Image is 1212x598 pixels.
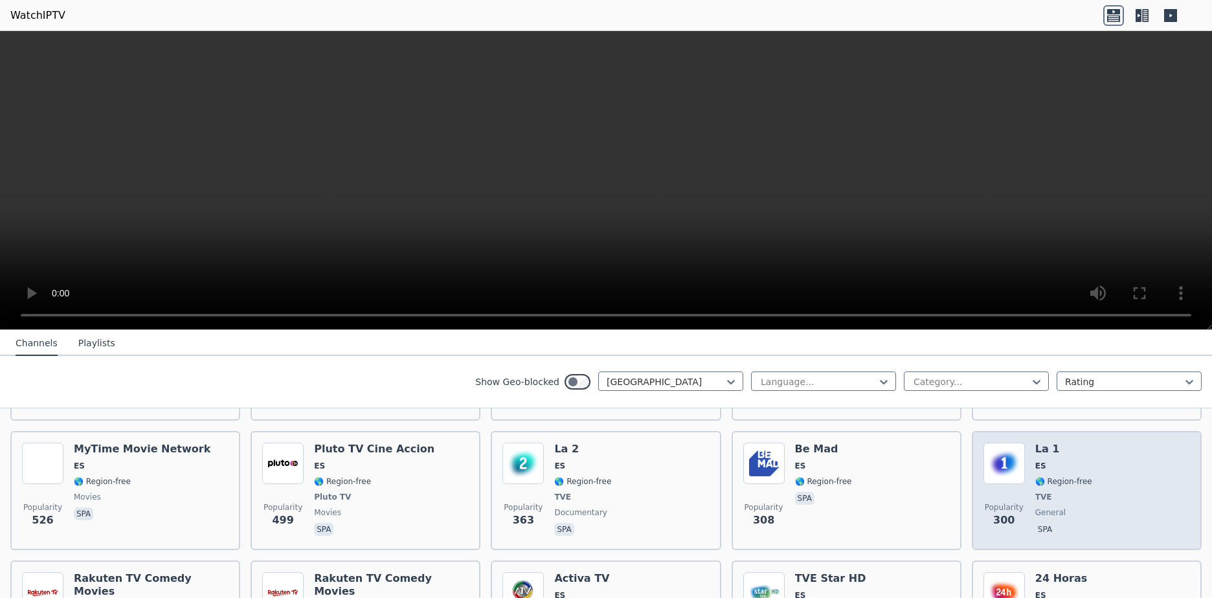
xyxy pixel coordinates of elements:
[745,502,783,513] span: Popularity
[16,331,58,356] button: Channels
[23,502,62,513] span: Popularity
[314,443,434,456] h6: Pluto TV Cine Accion
[74,476,131,487] span: 🌎 Region-free
[743,443,785,484] img: Be Mad
[1035,572,1092,585] h6: 24 Horas
[78,331,115,356] button: Playlists
[314,461,325,471] span: ES
[795,461,806,471] span: ES
[264,502,302,513] span: Popularity
[22,443,63,484] img: MyTime Movie Network
[475,375,559,388] label: Show Geo-blocked
[554,507,607,518] span: documentary
[554,443,611,456] h6: La 2
[554,492,571,502] span: TVE
[74,461,85,471] span: ES
[74,443,210,456] h6: MyTime Movie Network
[795,572,866,585] h6: TVE Star HD
[32,513,53,528] span: 526
[554,476,611,487] span: 🌎 Region-free
[795,476,852,487] span: 🌎 Region-free
[554,572,611,585] h6: Activa TV
[993,513,1015,528] span: 300
[1035,476,1092,487] span: 🌎 Region-free
[10,8,65,23] a: WatchIPTV
[753,513,774,528] span: 308
[983,443,1025,484] img: La 1
[262,443,304,484] img: Pluto TV Cine Accion
[795,492,814,505] p: spa
[513,513,534,528] span: 363
[314,476,371,487] span: 🌎 Region-free
[314,523,333,536] p: spa
[74,507,93,520] p: spa
[1035,523,1055,536] p: spa
[985,502,1024,513] span: Popularity
[504,502,543,513] span: Popularity
[314,492,351,502] span: Pluto TV
[1035,492,1052,502] span: TVE
[74,572,229,598] h6: Rakuten TV Comedy Movies
[272,513,293,528] span: 499
[795,443,852,456] h6: Be Mad
[1035,461,1046,471] span: ES
[502,443,544,484] img: La 2
[74,492,101,502] span: movies
[1035,507,1066,518] span: general
[314,572,469,598] h6: Rakuten TV Comedy Movies
[314,507,341,518] span: movies
[1035,443,1092,456] h6: La 1
[554,461,565,471] span: ES
[554,523,574,536] p: spa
